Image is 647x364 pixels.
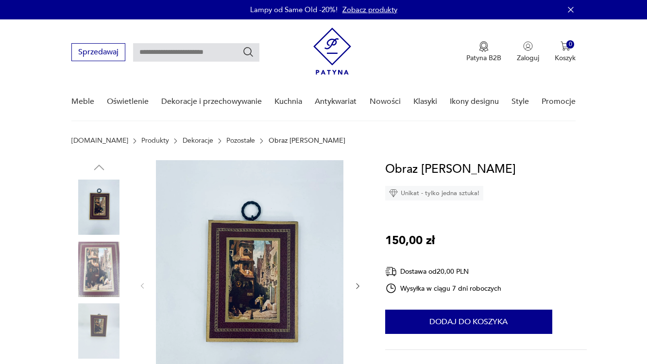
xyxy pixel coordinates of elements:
[466,41,501,63] button: Patyna B2B
[385,232,435,250] p: 150,00 zł
[242,46,254,58] button: Szukaj
[385,282,502,294] div: Wysyłka w ciągu 7 dni roboczych
[71,83,94,120] a: Meble
[370,83,401,120] a: Nowości
[71,50,125,56] a: Sprzedawaj
[466,53,501,63] p: Patyna B2B
[566,40,575,49] div: 0
[269,137,345,145] p: Obraz [PERSON_NAME]
[385,186,483,200] div: Unikat - tylko jedna sztuka!
[523,41,533,51] img: Ikonka użytkownika
[342,5,397,15] a: Zobacz produkty
[466,41,501,63] a: Ikona medaluPatyna B2B
[385,265,502,278] div: Dostawa od 20,00 PLN
[385,160,516,179] h1: Obraz [PERSON_NAME]
[161,83,262,120] a: Dekoracje i przechowywanie
[511,83,529,120] a: Style
[561,41,570,51] img: Ikona koszyka
[555,41,576,63] button: 0Koszyk
[385,265,397,278] img: Ikona dostawy
[141,137,169,145] a: Produkty
[71,43,125,61] button: Sprzedawaj
[385,310,552,334] button: Dodaj do koszyka
[71,303,127,359] img: Zdjęcie produktu Obraz Carla Spitzwega
[226,137,255,145] a: Pozostałe
[71,242,127,297] img: Zdjęcie produktu Obraz Carla Spitzwega
[555,53,576,63] p: Koszyk
[71,137,128,145] a: [DOMAIN_NAME]
[183,137,213,145] a: Dekoracje
[542,83,576,120] a: Promocje
[517,41,539,63] button: Zaloguj
[479,41,489,52] img: Ikona medalu
[274,83,302,120] a: Kuchnia
[107,83,149,120] a: Oświetlenie
[517,53,539,63] p: Zaloguj
[71,180,127,235] img: Zdjęcie produktu Obraz Carla Spitzwega
[413,83,437,120] a: Klasyki
[450,83,499,120] a: Ikony designu
[315,83,357,120] a: Antykwariat
[313,28,351,75] img: Patyna - sklep z meblami i dekoracjami vintage
[389,189,398,198] img: Ikona diamentu
[250,5,338,15] p: Lampy od Same Old -20%!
